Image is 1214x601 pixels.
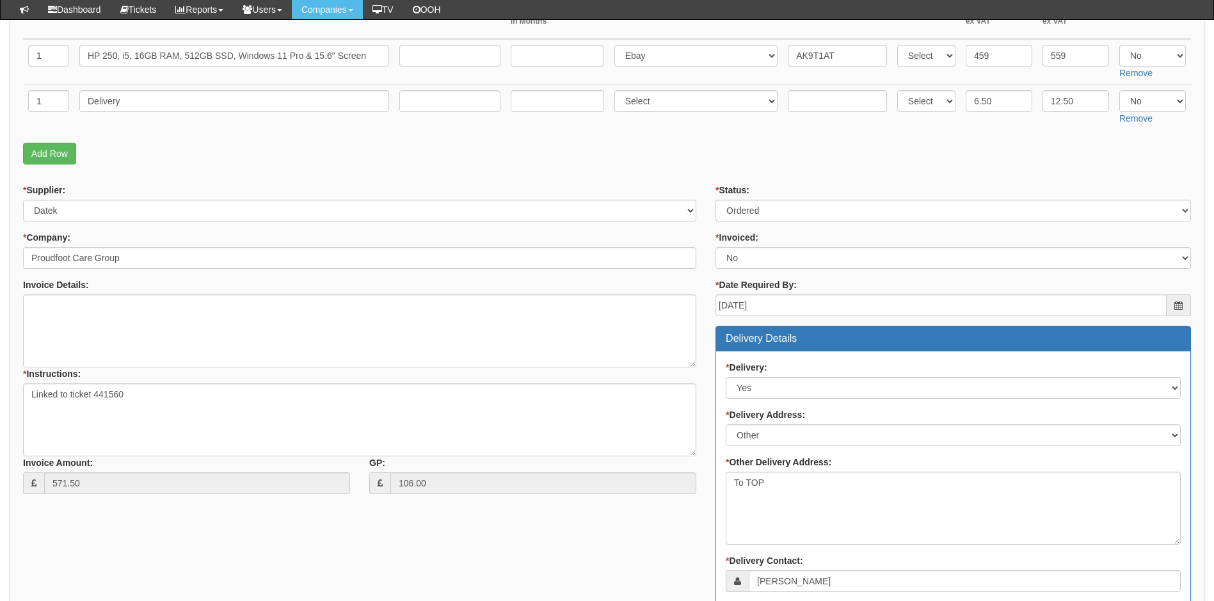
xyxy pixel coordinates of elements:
a: Remove [1119,113,1153,124]
label: Date Required By: [715,278,797,291]
label: GP: [369,456,385,469]
textarea: To TOP [726,472,1181,545]
small: ex VAT [1042,16,1109,27]
label: Delivery Contact: [726,554,803,567]
label: Company: [23,231,70,244]
label: Delivery: [726,361,767,374]
h3: Delivery Details [726,333,1181,344]
small: ex VAT [966,16,1032,27]
label: Instructions: [23,367,81,380]
a: Add Row [23,143,76,164]
a: Remove [1119,68,1153,78]
label: Other Delivery Address: [726,456,831,469]
label: Invoice Amount: [23,456,93,469]
label: Supplier: [23,184,65,196]
label: Invoice Details: [23,278,89,291]
textarea: Linked to ticket 441560 [23,383,696,456]
label: Status: [715,184,749,196]
label: Delivery Address: [726,408,805,421]
small: In Months [511,16,604,27]
label: Invoiced: [715,231,758,244]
